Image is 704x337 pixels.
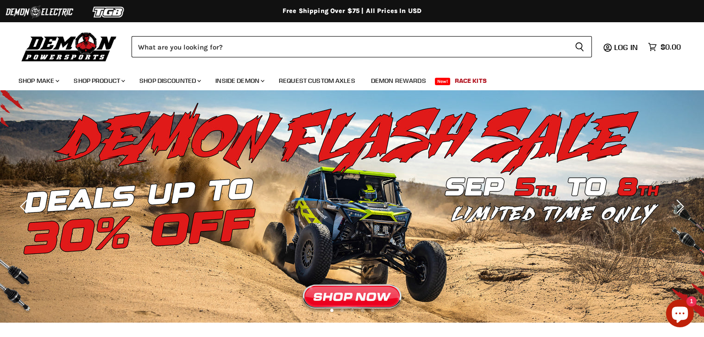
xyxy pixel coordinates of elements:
button: Next [669,197,688,216]
ul: Main menu [12,68,679,90]
li: Page dot 4 [361,309,364,312]
img: Demon Electric Logo 2 [5,3,74,21]
a: Shop Product [67,71,131,90]
span: $0.00 [660,43,681,51]
a: Demon Rewards [364,71,433,90]
a: $0.00 [643,40,685,54]
form: Product [132,36,592,57]
a: Inside Demon [208,71,270,90]
span: New! [435,78,451,85]
li: Page dot 2 [340,309,344,312]
span: Log in [614,43,638,52]
inbox-online-store-chat: Shopify online store chat [663,300,697,330]
a: Log in [610,43,643,51]
li: Page dot 5 [371,309,374,312]
a: Race Kits [448,71,494,90]
a: Shop Make [12,71,65,90]
button: Previous [16,197,35,216]
input: Search [132,36,567,57]
a: Request Custom Axles [272,71,362,90]
a: Shop Discounted [132,71,207,90]
button: Search [567,36,592,57]
li: Page dot 1 [330,309,333,312]
img: Demon Powersports [19,30,120,63]
li: Page dot 3 [351,309,354,312]
img: TGB Logo 2 [74,3,144,21]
